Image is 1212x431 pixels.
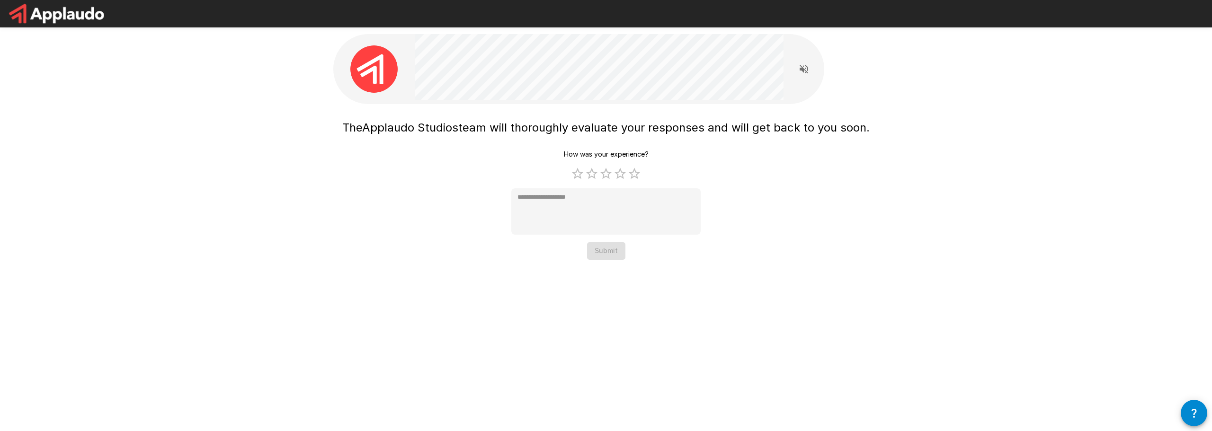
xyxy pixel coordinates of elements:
[564,150,649,159] p: How was your experience?
[458,121,870,134] span: team will thoroughly evaluate your responses and will get back to you soon.
[362,121,458,134] span: Applaudo Studios
[794,60,813,79] button: Read questions aloud
[350,45,398,93] img: applaudo_avatar.png
[342,121,362,134] span: The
